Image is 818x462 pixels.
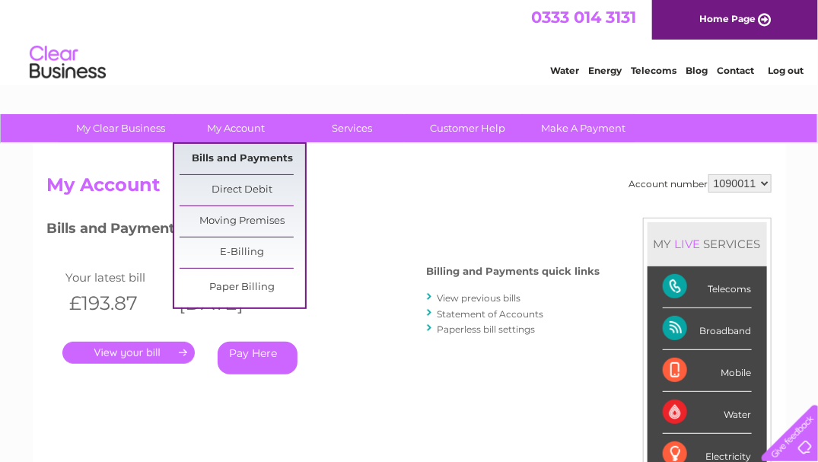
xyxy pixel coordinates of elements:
[180,237,305,268] a: E-Billing
[47,218,600,244] h3: Bills and Payments
[629,174,772,193] div: Account number
[631,65,676,76] a: Telecoms
[769,65,804,76] a: Log out
[438,292,521,304] a: View previous bills
[550,65,579,76] a: Water
[717,65,754,76] a: Contact
[62,267,172,288] td: Your latest bill
[289,114,415,142] a: Services
[663,266,752,308] div: Telecoms
[180,175,305,206] a: Direct Debit
[171,267,281,288] td: Invoice date
[171,288,281,319] th: [DATE]
[663,392,752,434] div: Water
[427,266,600,277] h4: Billing and Payments quick links
[62,342,195,364] a: .
[180,144,305,174] a: Bills and Payments
[47,174,772,203] h2: My Account
[672,237,704,251] div: LIVE
[58,114,183,142] a: My Clear Business
[50,8,769,74] div: Clear Business is a trading name of Verastar Limited (registered in [GEOGRAPHIC_DATA] No. 3667643...
[648,222,767,266] div: MY SERVICES
[588,65,622,76] a: Energy
[686,65,708,76] a: Blog
[29,40,107,86] img: logo.png
[405,114,530,142] a: Customer Help
[663,308,752,350] div: Broadband
[62,288,172,319] th: £193.87
[531,8,636,27] a: 0333 014 3131
[438,323,536,335] a: Paperless bill settings
[180,272,305,303] a: Paper Billing
[180,206,305,237] a: Moving Premises
[663,350,752,392] div: Mobile
[438,308,544,320] a: Statement of Accounts
[218,342,298,374] a: Pay Here
[173,114,299,142] a: My Account
[520,114,646,142] a: Make A Payment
